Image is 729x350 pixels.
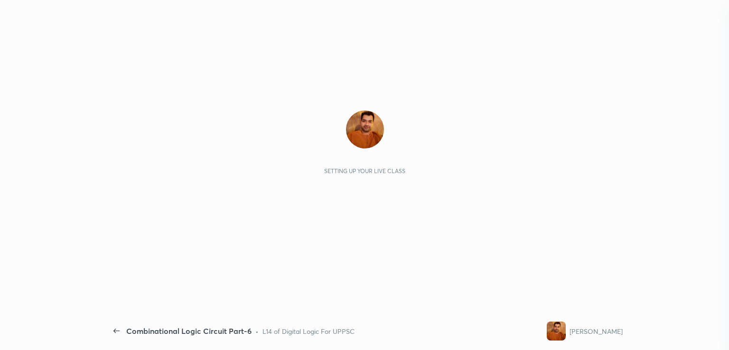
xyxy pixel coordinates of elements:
div: Setting up your live class [324,167,405,175]
img: 5786bad726924fb0bb2bae2edf64aade.jpg [547,322,566,341]
div: Combinational Logic Circuit Part-6 [126,325,252,337]
div: L14 of Digital Logic For UPPSC [262,326,355,336]
img: 5786bad726924fb0bb2bae2edf64aade.jpg [346,111,384,148]
div: [PERSON_NAME] [570,326,623,336]
div: • [255,326,259,336]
